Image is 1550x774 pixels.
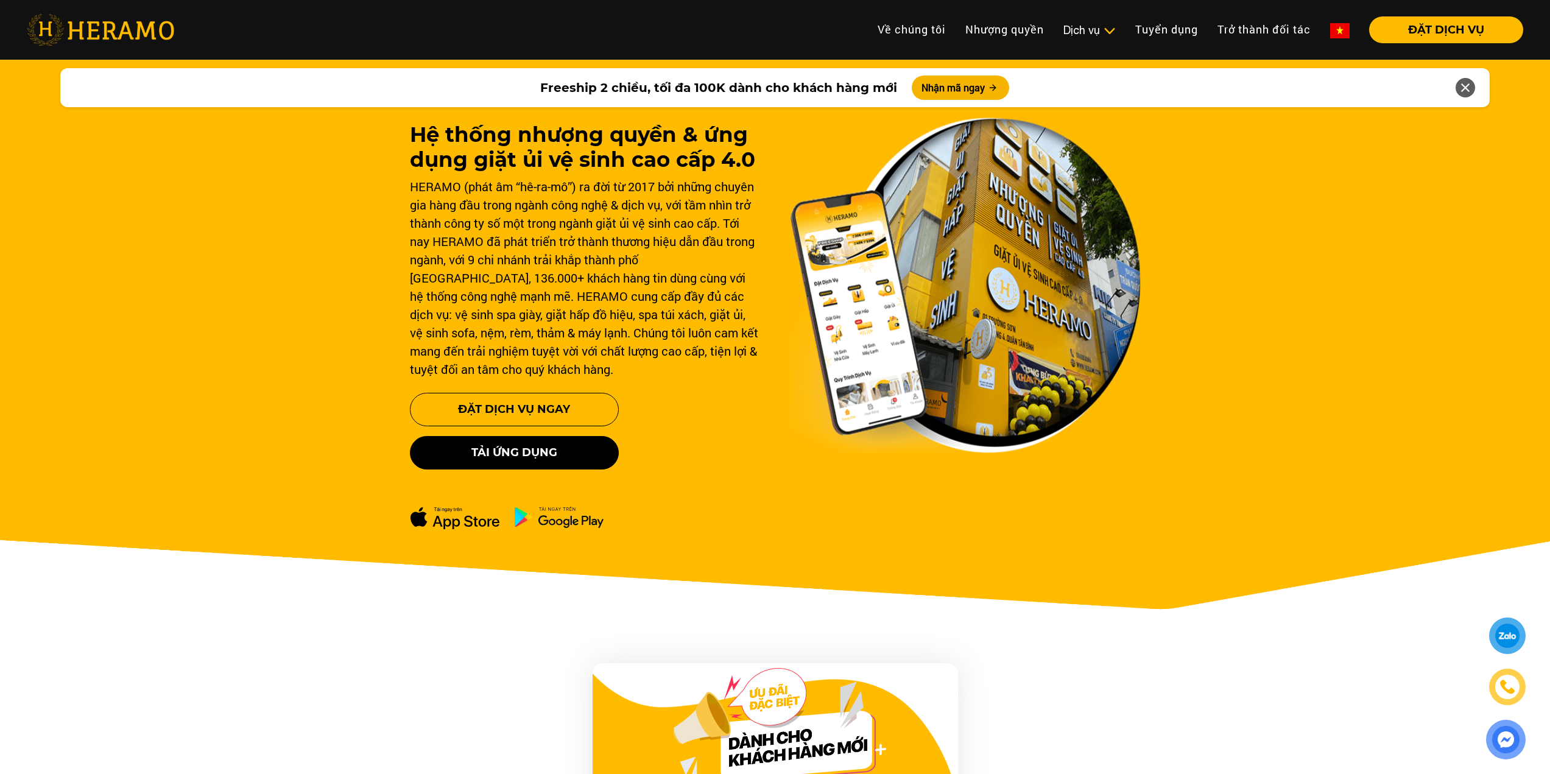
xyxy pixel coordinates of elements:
[1359,24,1523,35] a: ĐẶT DỊCH VỤ
[1489,669,1525,705] a: phone-icon
[410,436,619,470] button: Tải ứng dụng
[27,14,174,46] img: heramo-logo.png
[1063,22,1116,38] div: Dịch vụ
[1103,25,1116,37] img: subToggleIcon
[540,79,897,97] span: Freeship 2 chiều, tối đa 100K dành cho khách hàng mới
[956,16,1054,43] a: Nhượng quyền
[790,118,1141,454] img: banner
[514,506,604,528] img: ch-dowload
[410,393,619,426] button: Đặt Dịch Vụ Ngay
[410,177,761,378] div: HERAMO (phát âm “hê-ra-mô”) ra đời từ 2017 bởi những chuyên gia hàng đầu trong ngành công nghệ & ...
[912,76,1009,100] button: Nhận mã ngay
[1126,16,1208,43] a: Tuyển dụng
[1369,16,1523,43] button: ĐẶT DỊCH VỤ
[1330,23,1350,38] img: vn-flag.png
[410,122,761,172] h1: Hệ thống nhượng quyền & ứng dụng giặt ủi vệ sinh cao cấp 4.0
[868,16,956,43] a: Về chúng tôi
[1208,16,1320,43] a: Trở thành đối tác
[410,506,500,530] img: apple-dowload
[1500,680,1515,694] img: phone-icon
